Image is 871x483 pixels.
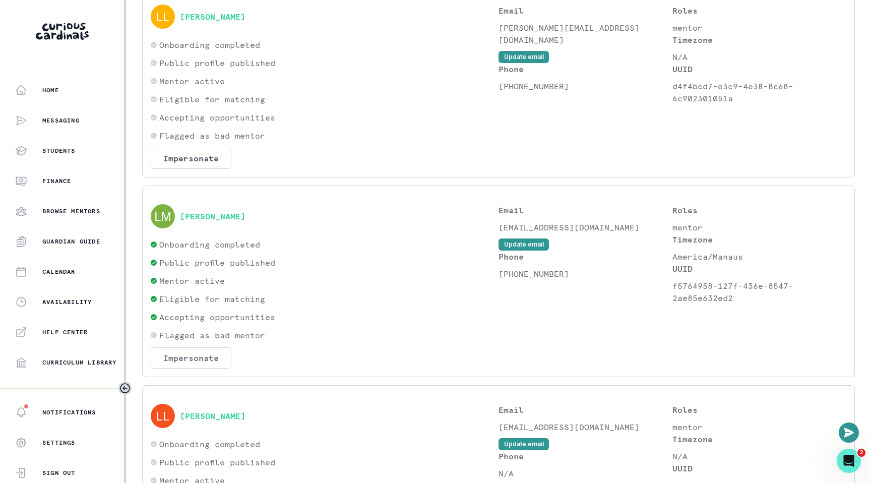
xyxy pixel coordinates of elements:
p: Home [42,86,59,94]
p: Phone [499,450,672,462]
p: mentor [672,22,846,34]
p: Flagged as bad mentor [159,130,265,142]
p: UUID [672,63,846,75]
p: Timezone [672,433,846,445]
p: Messaging [42,116,80,125]
p: Public profile published [159,456,275,468]
p: d4f4bcd7-e3c9-4e38-8c68-6c902301051a [672,80,846,104]
p: Students [42,147,76,155]
p: Sign Out [42,469,76,477]
p: Accepting opportunities [159,111,275,124]
img: Curious Cardinals Logo [36,23,89,40]
p: [PHONE_NUMBER] [499,268,672,280]
p: Browse Mentors [42,207,100,215]
button: [PERSON_NAME] [180,211,245,221]
button: Toggle sidebar [118,382,132,395]
p: Curriculum Library [42,358,117,367]
p: Guardian Guide [42,237,100,246]
button: Update email [499,438,549,450]
p: Accepting opportunities [159,311,275,323]
p: America/Manaus [672,251,846,263]
span: 2 [857,449,865,457]
p: mentor [672,221,846,233]
button: Impersonate [151,148,231,169]
p: Finance [42,177,71,185]
p: Flagged as bad mentor [159,329,265,341]
button: Update email [499,51,549,63]
p: N/A [672,51,846,63]
iframe: Intercom live chat [837,449,861,473]
p: Roles [672,5,846,17]
button: [PERSON_NAME] [180,12,245,22]
p: Calendar [42,268,76,276]
button: [PERSON_NAME] [180,411,245,421]
p: Onboarding completed [159,438,260,450]
p: Mentor active [159,75,225,87]
p: Timezone [672,34,846,46]
img: svg [151,5,175,29]
p: Email [499,204,672,216]
p: UUID [672,263,846,275]
p: Notifications [42,408,96,416]
button: Update email [499,238,549,251]
p: Timezone [672,233,846,246]
p: UUID [672,462,846,474]
p: N/A [672,450,846,462]
p: Eligible for matching [159,93,265,105]
p: mentor [672,421,846,433]
button: Impersonate [151,347,231,369]
p: Mentor active [159,275,225,287]
p: [PERSON_NAME][EMAIL_ADDRESS][DOMAIN_NAME] [499,22,672,46]
p: Onboarding completed [159,238,260,251]
p: Availability [42,298,92,306]
p: Email [499,5,672,17]
p: [PHONE_NUMBER] [499,80,672,92]
button: Open or close messaging widget [839,422,859,443]
p: N/A [499,467,672,479]
p: Onboarding completed [159,39,260,51]
p: [EMAIL_ADDRESS][DOMAIN_NAME] [499,221,672,233]
p: [EMAIL_ADDRESS][DOMAIN_NAME] [499,421,672,433]
img: svg [151,204,175,228]
p: Public profile published [159,57,275,69]
p: Settings [42,439,76,447]
p: Phone [499,63,672,75]
p: Help Center [42,328,88,336]
p: Roles [672,404,846,416]
p: f5764958-127f-436e-8547-2ae85e632ed2 [672,280,846,304]
p: Email [499,404,672,416]
img: svg [151,404,175,428]
p: Public profile published [159,257,275,269]
p: Roles [672,204,846,216]
p: Eligible for matching [159,293,265,305]
p: Phone [499,251,672,263]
